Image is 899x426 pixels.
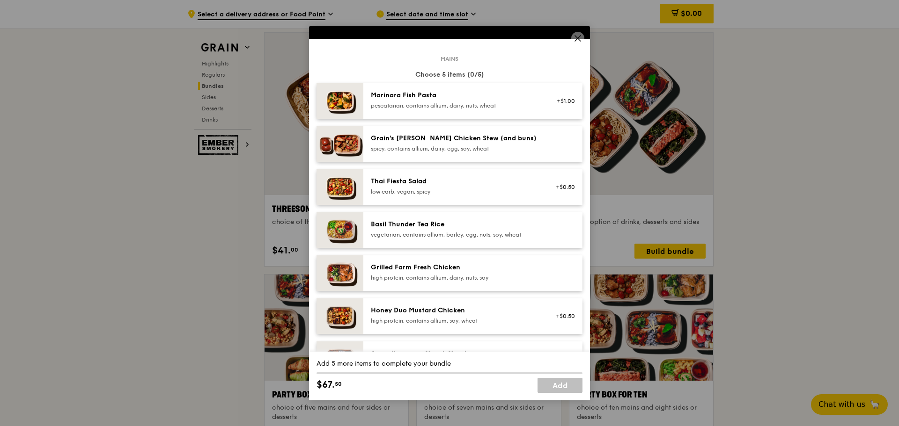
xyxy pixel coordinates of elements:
div: +$0.50 [550,312,575,320]
img: daily_normal_Marinara_Fish_Pasta__Horizontal_.jpg [317,83,363,119]
span: $67. [317,378,335,392]
div: Grilled Farm Fresh Chicken [371,263,539,272]
div: Ayam Kampung Masak Merah [371,349,539,358]
img: daily_normal_Ayam_Kampung_Masak_Merah_Horizontal_.jpg [317,341,363,377]
div: Honey Duo Mustard Chicken [371,306,539,315]
div: +$0.50 [550,183,575,191]
div: spicy, contains allium, dairy, egg, soy, wheat [371,145,539,152]
div: Add 5 more items to complete your bundle [317,359,582,368]
a: Add [538,378,582,393]
div: Marinara Fish Pasta [371,91,539,100]
img: daily_normal_Honey_Duo_Mustard_Chicken__Horizontal_.jpg [317,298,363,334]
img: daily_normal_Thai_Fiesta_Salad__Horizontal_.jpg [317,169,363,205]
div: high protein, contains allium, dairy, nuts, soy [371,274,539,282]
span: 50 [335,380,342,388]
span: Mains [437,55,462,63]
div: pescatarian, contains allium, dairy, nuts, wheat [371,102,539,109]
div: Thai Fiesta Salad [371,177,539,186]
div: Grain's [PERSON_NAME] Chicken Stew (and buns) [371,134,539,143]
img: daily_normal_Grains-Curry-Chicken-Stew-HORZ.jpg [317,126,363,162]
div: vegetarian, contains allium, barley, egg, nuts, soy, wheat [371,231,539,238]
img: daily_normal_HORZ-Basil-Thunder-Tea-Rice.jpg [317,212,363,248]
div: low carb, vegan, spicy [371,188,539,195]
div: Choose 5 items (0/5) [317,70,582,79]
div: +$1.00 [550,97,575,105]
div: high protein, contains allium, soy, wheat [371,317,539,325]
img: daily_normal_HORZ-Grilled-Farm-Fresh-Chicken.jpg [317,255,363,291]
div: Basil Thunder Tea Rice [371,220,539,229]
